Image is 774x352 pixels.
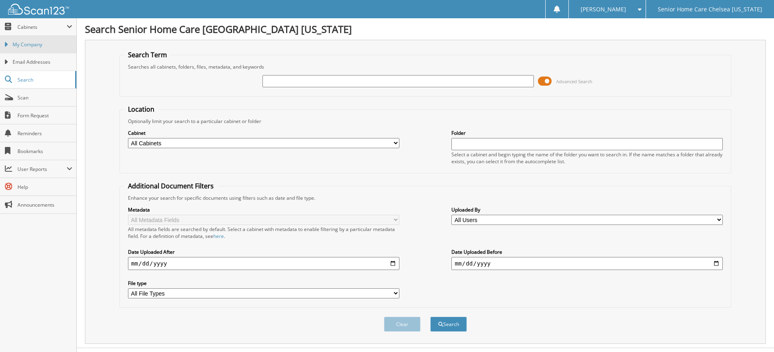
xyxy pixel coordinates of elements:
[124,63,727,70] div: Searches all cabinets, folders, files, metadata, and keywords
[124,194,727,201] div: Enhance your search for specific documents using filters such as date and file type.
[128,248,399,255] label: Date Uploaded After
[451,206,723,213] label: Uploaded By
[17,166,67,173] span: User Reports
[128,226,399,240] div: All metadata fields are searched by default. Select a cabinet with metadata to enable filtering b...
[128,206,399,213] label: Metadata
[658,7,762,12] span: Senior Home Care Chelsea [US_STATE]
[17,201,72,208] span: Announcements
[17,130,72,137] span: Reminders
[17,112,72,119] span: Form Request
[124,118,727,125] div: Optionally limit your search to a particular cabinet or folder
[124,50,171,59] legend: Search Term
[451,257,723,270] input: end
[124,105,158,114] legend: Location
[384,317,421,332] button: Clear
[17,24,67,30] span: Cabinets
[128,280,399,287] label: File type
[17,148,72,155] span: Bookmarks
[17,94,72,101] span: Scan
[85,22,766,36] h1: Search Senior Home Care [GEOGRAPHIC_DATA] [US_STATE]
[430,317,467,332] button: Search
[451,248,723,255] label: Date Uploaded Before
[733,313,774,352] iframe: Chat Widget
[17,184,72,190] span: Help
[451,130,723,136] label: Folder
[451,151,723,165] div: Select a cabinet and begin typing the name of the folder you want to search in. If the name match...
[13,41,72,48] span: My Company
[128,257,399,270] input: start
[8,4,69,15] img: scan123-logo-white.svg
[128,130,399,136] label: Cabinet
[581,7,626,12] span: [PERSON_NAME]
[13,58,72,66] span: Email Addresses
[124,181,218,190] legend: Additional Document Filters
[17,76,71,83] span: Search
[556,78,592,84] span: Advanced Search
[213,233,224,240] a: here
